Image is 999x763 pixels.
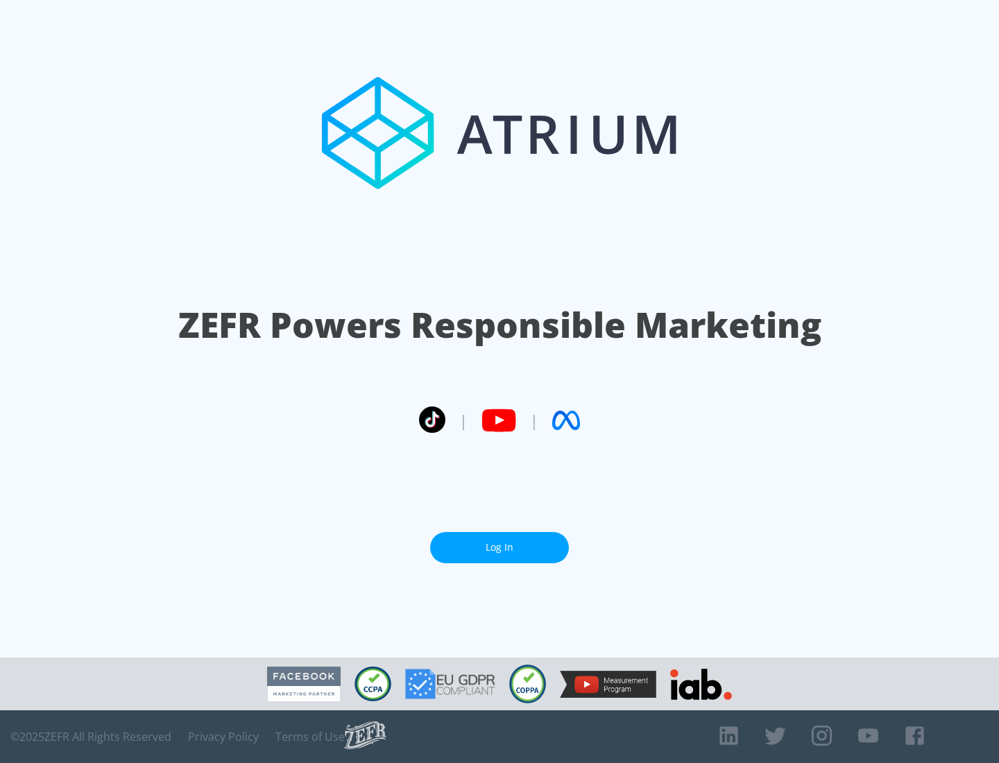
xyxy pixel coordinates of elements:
img: IAB [670,669,732,700]
img: YouTube Measurement Program [560,671,656,698]
span: © 2025 ZEFR All Rights Reserved [10,730,171,744]
span: | [459,410,468,431]
a: Log In [430,532,569,563]
a: Privacy Policy [188,730,259,744]
img: COPPA Compliant [509,665,546,703]
img: CCPA Compliant [355,667,391,701]
a: Terms of Use [275,730,345,744]
h1: ZEFR Powers Responsible Marketing [178,301,821,349]
span: | [530,410,538,431]
img: Facebook Marketing Partner [267,667,341,702]
img: GDPR Compliant [405,669,495,699]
